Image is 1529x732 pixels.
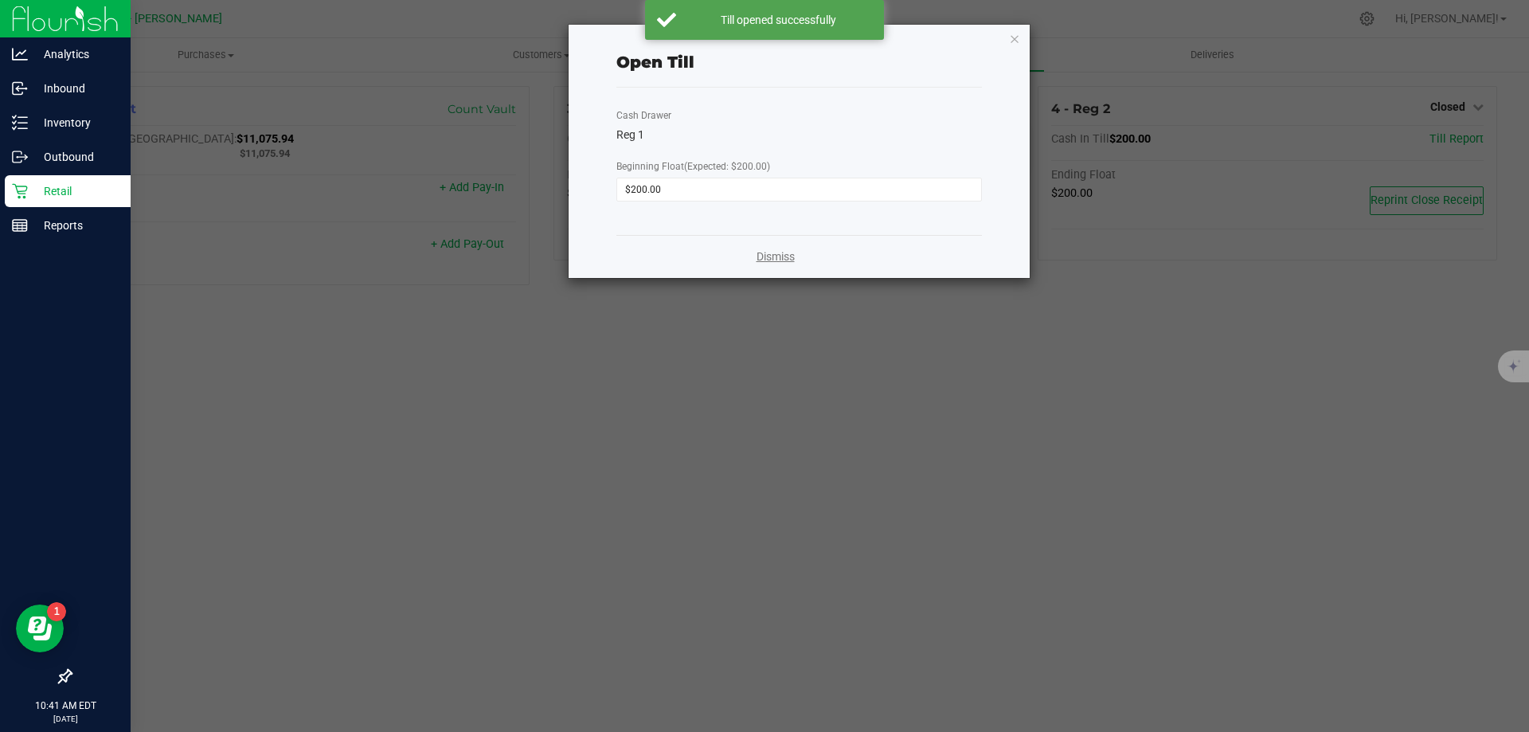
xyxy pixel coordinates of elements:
[685,12,872,28] div: Till opened successfully
[7,699,123,713] p: 10:41 AM EDT
[28,182,123,201] p: Retail
[28,113,123,132] p: Inventory
[616,127,982,143] div: Reg 1
[28,79,123,98] p: Inbound
[684,161,770,172] span: (Expected: $200.00)
[12,183,28,199] inline-svg: Retail
[7,713,123,725] p: [DATE]
[12,115,28,131] inline-svg: Inventory
[616,108,671,123] label: Cash Drawer
[28,147,123,166] p: Outbound
[616,161,770,172] span: Beginning Float
[12,149,28,165] inline-svg: Outbound
[12,80,28,96] inline-svg: Inbound
[47,602,66,621] iframe: Resource center unread badge
[616,50,694,74] div: Open Till
[757,249,795,265] a: Dismiss
[12,217,28,233] inline-svg: Reports
[12,46,28,62] inline-svg: Analytics
[28,45,123,64] p: Analytics
[16,605,64,652] iframe: Resource center
[28,216,123,235] p: Reports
